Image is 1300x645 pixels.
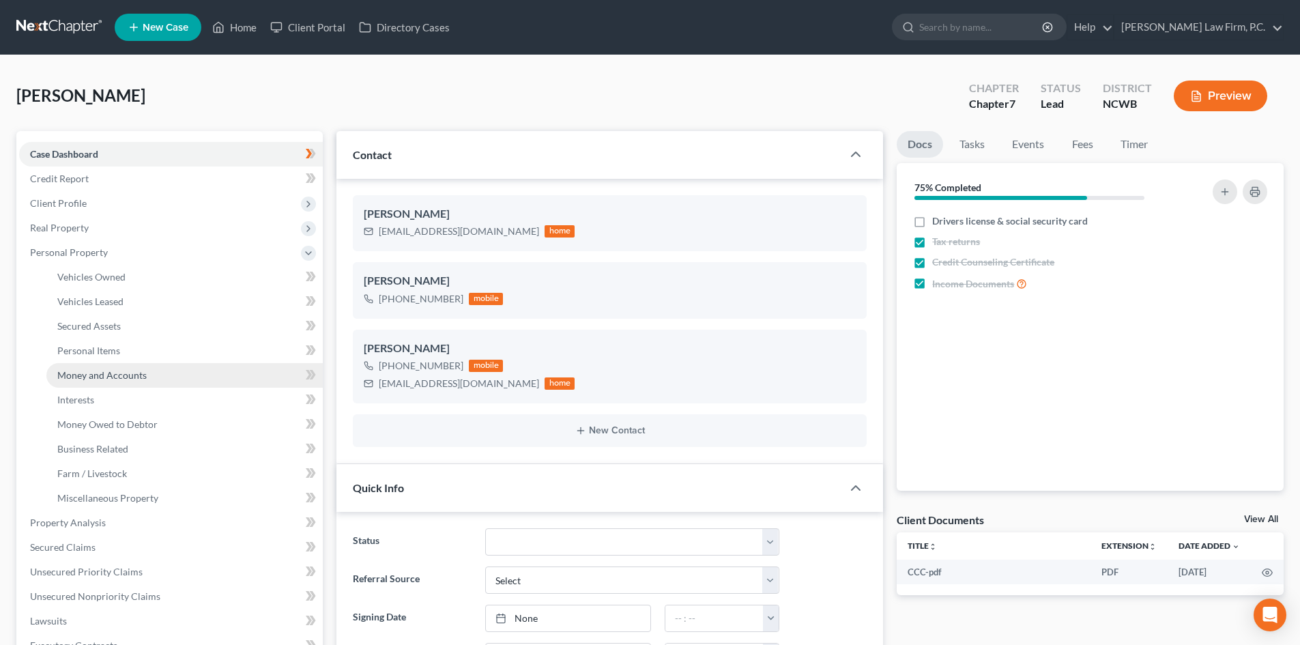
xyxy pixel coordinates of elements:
[30,148,98,160] span: Case Dashboard
[1041,81,1081,96] div: Status
[353,481,404,494] span: Quick Info
[1103,81,1152,96] div: District
[969,96,1019,112] div: Chapter
[19,609,323,633] a: Lawsuits
[379,225,539,238] div: [EMAIL_ADDRESS][DOMAIN_NAME]
[19,142,323,167] a: Case Dashboard
[469,293,503,305] div: mobile
[1009,97,1015,110] span: 7
[57,271,126,283] span: Vehicles Owned
[57,468,127,479] span: Farm / Livestock
[969,81,1019,96] div: Chapter
[929,543,937,551] i: unfold_more
[346,567,478,594] label: Referral Source
[897,560,1090,584] td: CCC-pdf
[1060,131,1104,158] a: Fees
[57,369,147,381] span: Money and Accounts
[1174,81,1267,111] button: Preview
[57,394,94,405] span: Interests
[1232,543,1240,551] i: expand_more
[30,541,96,553] span: Secured Claims
[57,345,120,356] span: Personal Items
[46,437,323,461] a: Business Related
[949,131,996,158] a: Tasks
[1101,541,1157,551] a: Extensionunfold_more
[46,486,323,511] a: Miscellaneous Property
[469,360,503,372] div: mobile
[30,222,89,233] span: Real Property
[19,511,323,535] a: Property Analysis
[46,339,323,363] a: Personal Items
[1149,543,1157,551] i: unfold_more
[932,235,980,248] span: Tax returns
[205,15,263,40] a: Home
[908,541,937,551] a: Titleunfold_more
[897,513,984,527] div: Client Documents
[364,341,856,357] div: [PERSON_NAME]
[19,584,323,609] a: Unsecured Nonpriority Claims
[364,273,856,289] div: [PERSON_NAME]
[545,225,575,238] div: home
[346,528,478,556] label: Status
[665,605,764,631] input: -- : --
[379,359,463,373] div: [PHONE_NUMBER]
[1110,131,1159,158] a: Timer
[19,560,323,584] a: Unsecured Priority Claims
[346,605,478,632] label: Signing Date
[57,443,128,455] span: Business Related
[46,412,323,437] a: Money Owed to Debtor
[1041,96,1081,112] div: Lead
[932,255,1054,269] span: Credit Counseling Certificate
[545,377,575,390] div: home
[914,182,981,193] strong: 75% Completed
[57,418,158,430] span: Money Owed to Debtor
[932,277,1014,291] span: Income Documents
[1254,599,1286,631] div: Open Intercom Messenger
[1001,131,1055,158] a: Events
[897,131,943,158] a: Docs
[46,388,323,412] a: Interests
[57,320,121,332] span: Secured Assets
[46,363,323,388] a: Money and Accounts
[57,296,124,307] span: Vehicles Leased
[19,167,323,191] a: Credit Report
[1067,15,1113,40] a: Help
[30,566,143,577] span: Unsecured Priority Claims
[46,461,323,486] a: Farm / Livestock
[379,292,463,306] div: [PHONE_NUMBER]
[352,15,457,40] a: Directory Cases
[30,197,87,209] span: Client Profile
[263,15,352,40] a: Client Portal
[30,615,67,627] span: Lawsuits
[1090,560,1168,584] td: PDF
[353,148,392,161] span: Contact
[379,377,539,390] div: [EMAIL_ADDRESS][DOMAIN_NAME]
[143,23,188,33] span: New Case
[46,265,323,289] a: Vehicles Owned
[1244,515,1278,524] a: View All
[30,246,108,258] span: Personal Property
[19,535,323,560] a: Secured Claims
[364,206,856,223] div: [PERSON_NAME]
[16,85,145,105] span: [PERSON_NAME]
[46,314,323,339] a: Secured Assets
[364,425,856,436] button: New Contact
[1103,96,1152,112] div: NCWB
[486,605,650,631] a: None
[30,517,106,528] span: Property Analysis
[1114,15,1283,40] a: [PERSON_NAME] Law Firm, P.C.
[30,173,89,184] span: Credit Report
[30,590,160,602] span: Unsecured Nonpriority Claims
[919,14,1044,40] input: Search by name...
[46,289,323,314] a: Vehicles Leased
[57,492,158,504] span: Miscellaneous Property
[1168,560,1251,584] td: [DATE]
[1179,541,1240,551] a: Date Added expand_more
[932,214,1088,228] span: Drivers license & social security card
